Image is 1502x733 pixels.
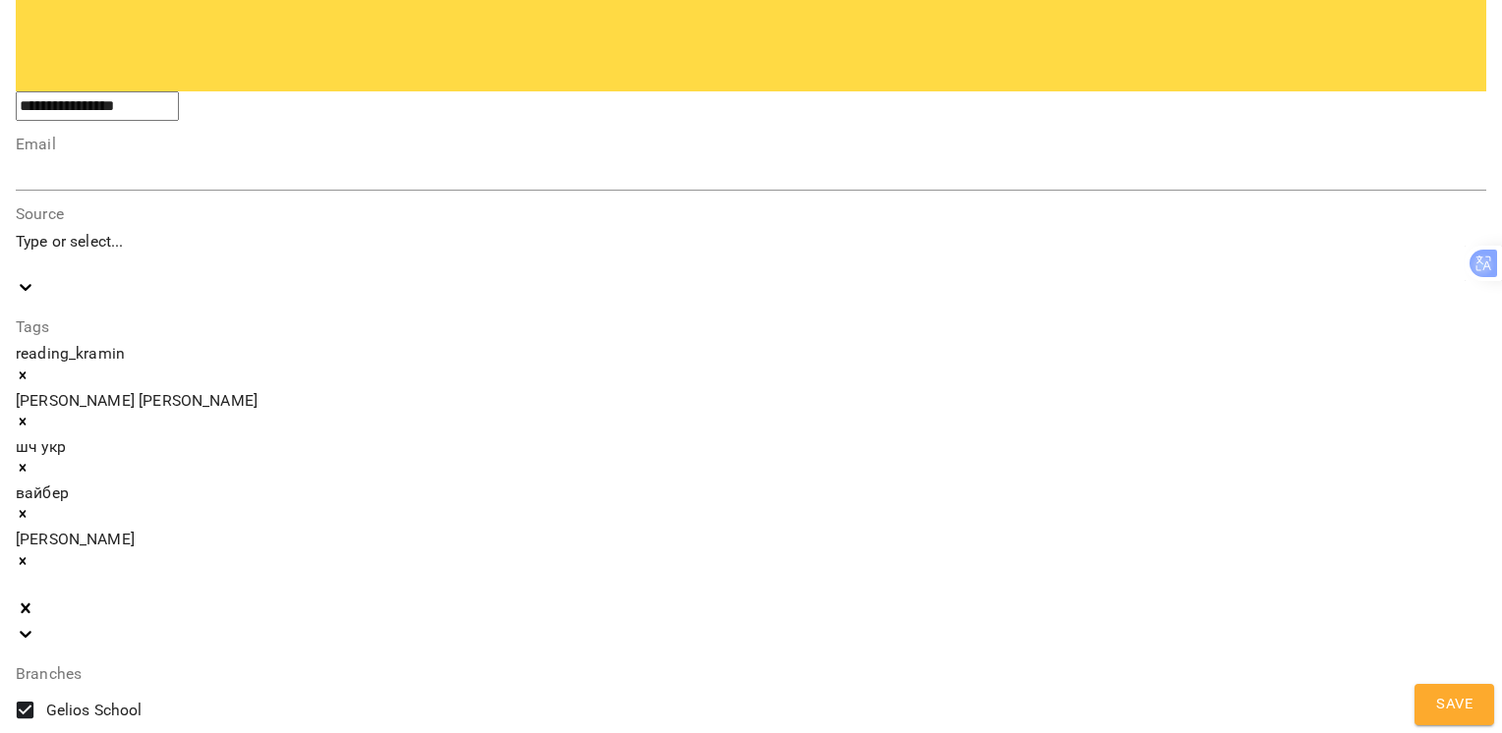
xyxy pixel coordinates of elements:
div: reading_kramin [16,342,1486,366]
div: вайбер [16,481,1486,505]
label: Source [16,206,1486,222]
button: Save [1415,684,1494,725]
div: [PERSON_NAME] [PERSON_NAME] [16,389,1486,413]
span: Gelios School [46,699,143,722]
div: Type or select... [16,230,1486,254]
div: шч укр [16,435,1486,459]
label: Email [16,137,1486,152]
label: Tags [16,319,1486,335]
label: Branches [16,666,1486,682]
div: [PERSON_NAME] [16,528,1486,551]
span: Save [1436,692,1473,717]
